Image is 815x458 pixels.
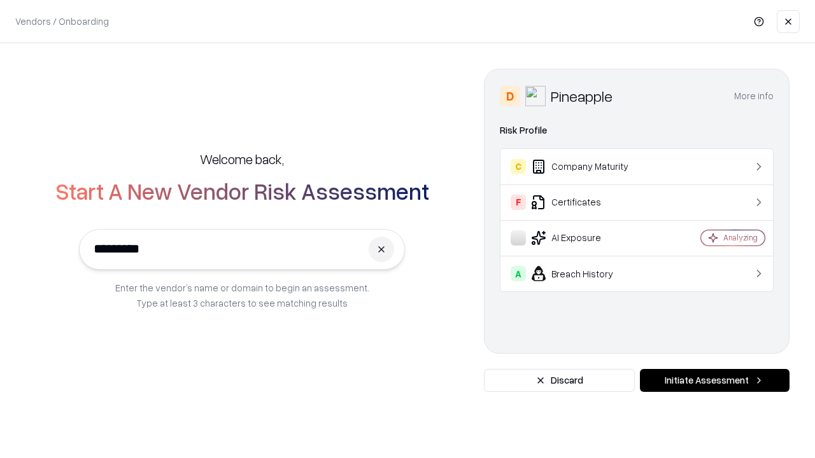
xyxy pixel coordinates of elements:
[511,230,663,246] div: AI Exposure
[500,123,774,138] div: Risk Profile
[15,15,109,28] p: Vendors / Onboarding
[511,195,526,210] div: F
[734,85,774,108] button: More info
[511,159,663,174] div: Company Maturity
[511,159,526,174] div: C
[640,369,790,392] button: Initiate Assessment
[115,280,369,310] p: Enter the vendor’s name or domain to begin an assessment. Type at least 3 characters to see match...
[484,369,635,392] button: Discard
[723,232,758,243] div: Analyzing
[511,195,663,210] div: Certificates
[511,266,663,281] div: Breach History
[511,266,526,281] div: A
[200,150,284,168] h5: Welcome back,
[551,86,613,106] div: Pineapple
[55,178,429,204] h2: Start A New Vendor Risk Assessment
[525,86,546,106] img: Pineapple
[500,86,520,106] div: D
